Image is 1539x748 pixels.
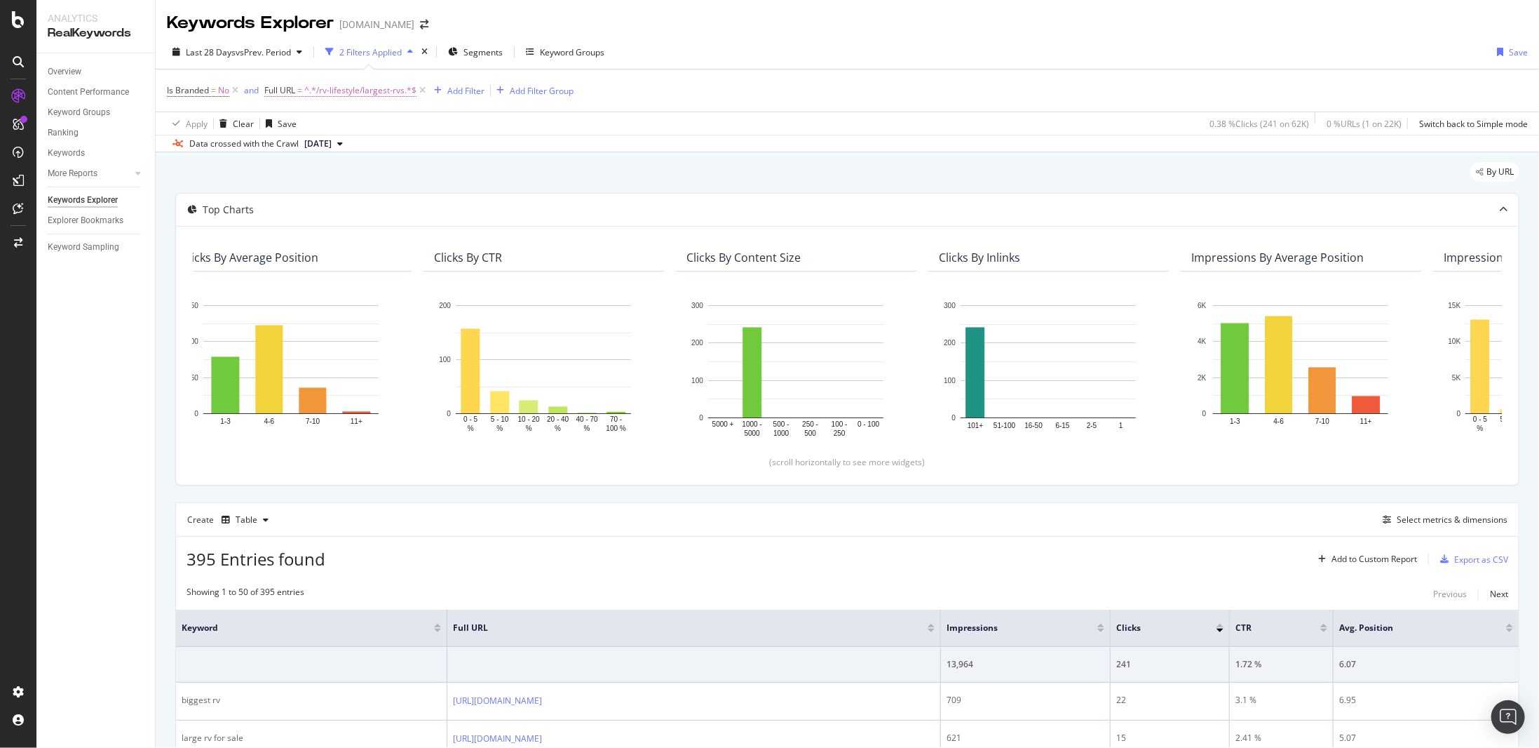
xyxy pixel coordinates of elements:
div: Overview [48,65,81,79]
text: 250 [834,429,846,437]
text: 0 [447,410,451,418]
text: 6-15 [1056,422,1070,430]
text: 100 - [832,420,848,428]
text: 5 - 10 [1500,416,1519,424]
button: Previous [1433,586,1467,603]
a: Explorer Bookmarks [48,213,145,228]
text: 10 - 20 [518,416,541,424]
a: [URL][DOMAIN_NAME] [453,732,542,746]
text: 0 - 5 [463,416,477,424]
div: 15 [1116,732,1223,744]
span: Full URL [264,84,295,96]
svg: A chart. [182,298,400,434]
div: 0 % URLs ( 1 on 22K ) [1327,118,1402,130]
button: Save [260,112,297,135]
text: 101+ [968,422,984,430]
text: 6K [1198,302,1207,309]
div: [DOMAIN_NAME] [339,18,414,32]
text: 15K [1449,302,1461,309]
div: Add Filter Group [510,85,574,97]
text: 7-10 [306,418,320,426]
text: 1 [1119,422,1123,430]
text: 250 - [802,420,818,428]
div: 6.95 [1339,694,1513,707]
text: 4K [1198,338,1207,346]
div: 241 [1116,658,1223,671]
div: 0.38 % Clicks ( 241 on 62K ) [1209,118,1309,130]
div: Clicks By Inlinks [939,251,1020,265]
text: 50 [191,374,199,382]
svg: A chart. [939,298,1158,439]
span: No [218,81,229,100]
div: Content Performance [48,85,129,100]
svg: A chart. [1191,298,1410,434]
span: 2025 Aug. 23rd [304,138,332,150]
button: Apply [167,112,208,135]
div: (scroll horizontally to see more widgets) [193,456,1502,468]
text: 500 [804,429,816,437]
span: ^.*/rv-lifestyle/largest-rvs.*$ [304,81,416,100]
div: 621 [947,732,1104,744]
div: and [244,84,259,96]
div: times [419,45,430,59]
span: By URL [1486,168,1514,176]
div: Table [236,516,257,524]
div: Apply [186,118,208,130]
text: % [496,425,503,433]
text: 5K [1452,374,1461,382]
div: Previous [1433,588,1467,600]
span: Impressions [947,622,1076,634]
button: and [244,84,259,97]
text: 200 [439,302,451,309]
span: 395 Entries found [187,547,325,570]
text: 10K [1449,338,1461,346]
div: Create [187,509,274,531]
div: Analytics [48,11,144,25]
text: 100 [187,338,198,346]
button: Select metrics & dimensions [1377,512,1507,528]
a: Ranking [48,126,145,140]
text: 100 % [606,425,626,433]
a: Overview [48,65,145,79]
button: Add Filter [428,82,484,99]
text: 5 - 10 [491,416,509,424]
div: large rv for sale [182,732,441,744]
div: Keywords Explorer [167,11,334,35]
text: 0 - 5 [1473,416,1487,424]
div: Explorer Bookmarks [48,213,123,228]
a: More Reports [48,166,131,181]
span: Segments [463,46,503,58]
text: 4-6 [264,418,275,426]
span: Is Branded [167,84,209,96]
text: 300 [944,302,956,309]
span: Keyword [182,622,413,634]
div: Ranking [48,126,79,140]
text: 70 - [610,416,622,424]
text: 7-10 [1315,418,1329,426]
div: 6.07 [1339,658,1513,671]
div: 22 [1116,694,1223,707]
a: Keywords [48,146,145,161]
text: 0 [194,410,198,418]
div: Impressions By Average Position [1191,251,1364,265]
button: Next [1490,586,1508,603]
button: Export as CSV [1435,548,1508,570]
div: A chart. [686,298,905,439]
span: Avg. Position [1339,622,1485,634]
div: 13,964 [947,658,1104,671]
text: 1000 - [743,420,762,428]
text: % [555,425,561,433]
text: 0 [1202,410,1207,418]
div: Showing 1 to 50 of 395 entries [187,586,304,603]
text: 200 [944,340,956,347]
text: 100 [439,356,451,363]
a: Keywords Explorer [48,193,145,208]
text: 0 [699,414,703,422]
text: 16-50 [1024,422,1043,430]
text: 100 [944,377,956,385]
button: Switch back to Simple mode [1413,112,1528,135]
div: Clicks By Content Size [686,251,801,265]
button: Add to Custom Report [1313,548,1417,570]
